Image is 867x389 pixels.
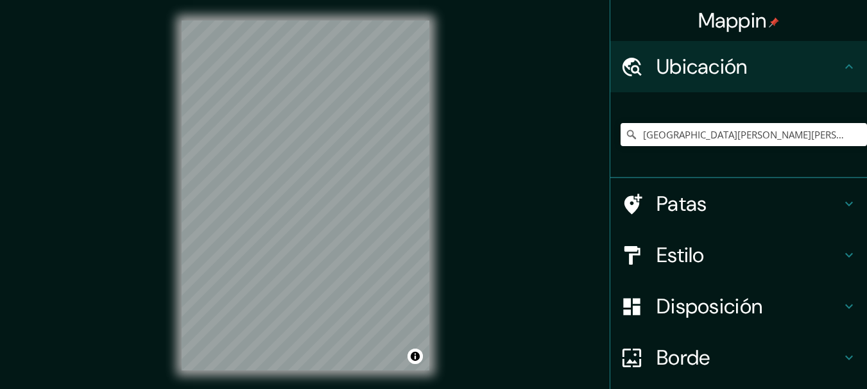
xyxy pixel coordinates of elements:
font: Disposición [657,293,762,320]
font: Ubicación [657,53,748,80]
font: Mappin [698,7,767,34]
input: Elige tu ciudad o zona [621,123,867,146]
button: Activar o desactivar atribución [408,349,423,364]
div: Borde [610,332,867,383]
img: pin-icon.png [769,17,779,28]
div: Patas [610,178,867,229]
div: Ubicación [610,41,867,92]
div: Disposición [610,281,867,332]
div: Estilo [610,229,867,281]
font: Estilo [657,242,705,269]
font: Borde [657,344,710,371]
font: Patas [657,190,707,217]
canvas: Mapa [182,21,429,370]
